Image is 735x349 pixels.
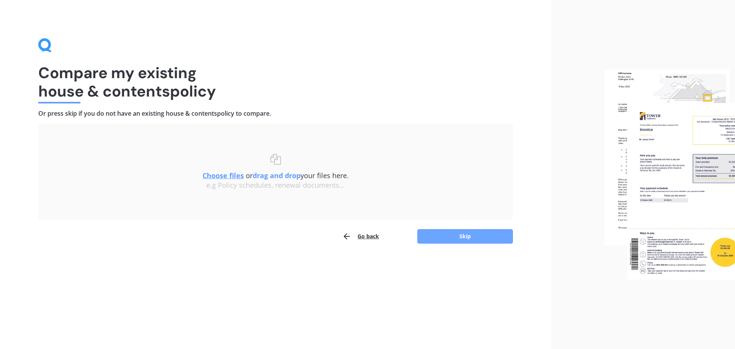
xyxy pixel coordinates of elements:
[203,171,244,180] u: Choose files
[38,64,513,100] h1: Compare my existing house & contents policy
[253,171,301,180] b: drag and drop
[54,181,498,190] div: e.g Policy schedules, renewal documents...
[417,229,513,244] button: Skip
[604,69,735,280] img: files.webp
[342,229,379,244] button: Go back
[203,171,349,180] span: or your files here.
[38,110,513,118] h4: Or press skip if you do not have an existing house & contents policy to compare.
